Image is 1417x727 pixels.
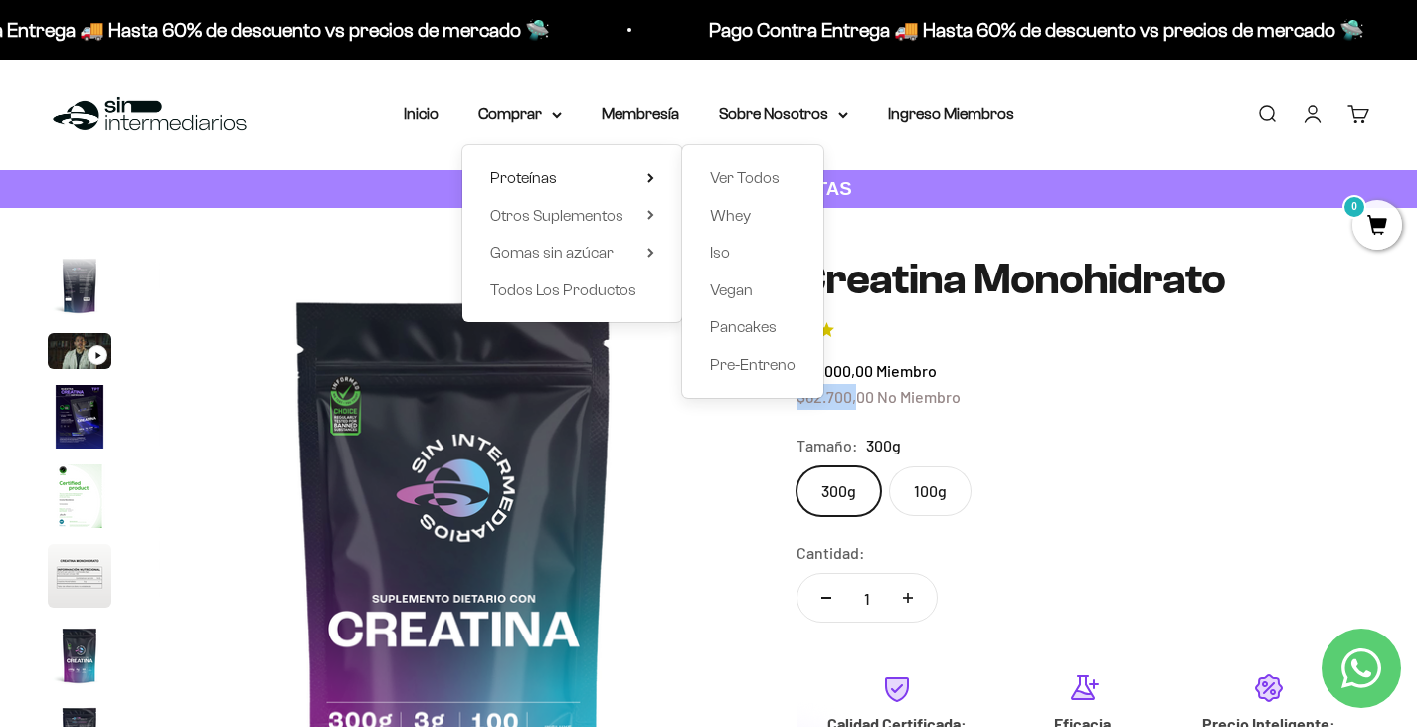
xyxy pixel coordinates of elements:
span: $57.000,00 [797,361,873,380]
span: Otros Suplementos [490,207,623,224]
button: Ir al artículo 5 [48,464,111,534]
mark: 0 [1342,195,1366,219]
a: Whey [710,203,796,229]
a: Ver Todos [710,165,796,191]
summary: Comprar [478,101,562,127]
a: Iso [710,240,796,266]
a: 0 [1352,216,1402,238]
a: Membresía [602,105,679,122]
span: Pancakes [710,318,777,335]
button: Ir al artículo 2 [48,254,111,323]
span: Ver Todos [710,169,780,186]
a: Vegan [710,277,796,303]
img: Creatina Monohidrato [48,254,111,317]
summary: Proteínas [490,165,654,191]
label: Cantidad: [797,540,865,566]
summary: Gomas sin azúcar [490,240,654,266]
img: Creatina Monohidrato [48,544,111,608]
p: Pago Contra Entrega 🚚 Hasta 60% de descuento vs precios de mercado 🛸 [709,14,1364,46]
a: Todos Los Productos [490,277,654,303]
legend: Tamaño: [797,433,858,458]
button: Ir al artículo 3 [48,333,111,375]
button: Ir al artículo 6 [48,544,111,614]
span: Iso [710,244,730,261]
span: Proteínas [490,169,557,186]
span: Whey [710,207,751,224]
a: 4.74.7 de 5.0 estrellas [797,320,1369,342]
span: Gomas sin azúcar [490,244,614,261]
a: Inicio [404,105,439,122]
img: Creatina Monohidrato [48,464,111,528]
summary: Otros Suplementos [490,203,654,229]
img: Creatina Monohidrato [48,385,111,449]
button: Ir al artículo 7 [48,624,111,693]
button: Reducir cantidad [797,574,855,622]
button: Ir al artículo 4 [48,385,111,454]
a: Ingreso Miembros [888,105,1014,122]
span: Todos Los Productos [490,281,636,298]
span: $62.700,00 [797,387,874,406]
span: Pre-Entreno [710,356,796,373]
span: Miembro [876,361,937,380]
button: Aumentar cantidad [879,574,937,622]
a: Pancakes [710,314,796,340]
summary: Sobre Nosotros [719,101,848,127]
span: 300g [866,433,901,458]
span: No Miembro [877,387,961,406]
h1: Creatina Monohidrato [797,256,1369,303]
a: Pre-Entreno [710,352,796,378]
img: Creatina Monohidrato [48,624,111,687]
span: Vegan [710,281,753,298]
